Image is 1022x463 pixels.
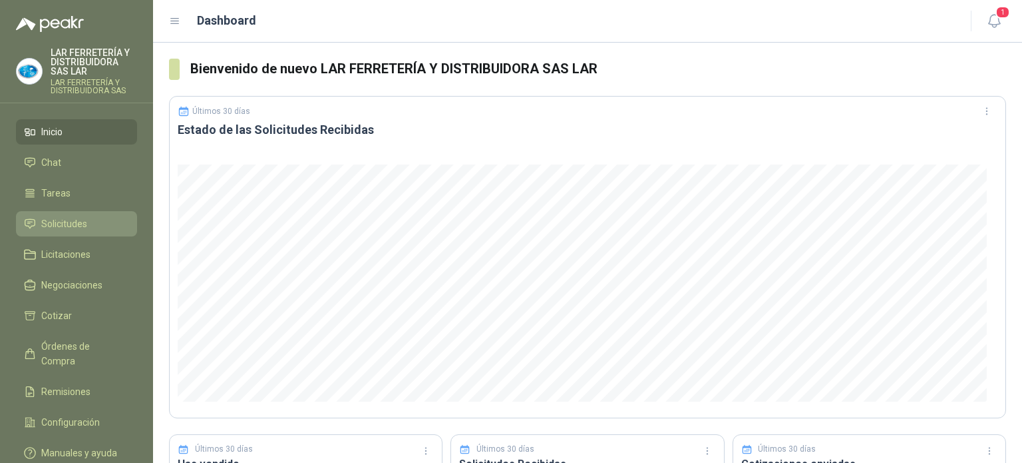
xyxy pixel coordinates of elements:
p: Últimos 30 días [195,443,253,456]
p: Últimos 30 días [476,443,534,456]
span: Órdenes de Compra [41,339,124,368]
a: Remisiones [16,379,137,404]
p: LAR FERRETERÍA Y DISTRIBUIDORA SAS [51,79,137,95]
span: Configuración [41,415,100,430]
a: Inicio [16,119,137,145]
p: Últimos 30 días [758,443,816,456]
span: Tareas [41,186,71,201]
h3: Bienvenido de nuevo LAR FERRETERÍA Y DISTRIBUIDORA SAS LAR [190,59,1006,79]
span: 1 [995,6,1010,19]
span: Chat [41,155,61,170]
a: Solicitudes [16,211,137,236]
a: Negociaciones [16,272,137,298]
a: Órdenes de Compra [16,334,137,374]
img: Company Logo [17,59,42,84]
h1: Dashboard [197,11,256,30]
button: 1 [982,9,1006,33]
span: Inicio [41,125,63,139]
a: Licitaciones [16,242,137,267]
span: Negociaciones [41,278,102,292]
a: Configuración [16,410,137,435]
span: Cotizar [41,308,72,323]
span: Remisiones [41,384,90,399]
span: Licitaciones [41,247,90,262]
span: Solicitudes [41,217,87,231]
a: Tareas [16,181,137,206]
img: Logo peakr [16,16,84,32]
span: Manuales y ayuda [41,446,117,460]
p: Últimos 30 días [192,107,250,116]
a: Chat [16,150,137,175]
h3: Estado de las Solicitudes Recibidas [178,122,997,138]
a: Cotizar [16,303,137,328]
p: LAR FERRETERÍA Y DISTRIBUIDORA SAS LAR [51,48,137,76]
